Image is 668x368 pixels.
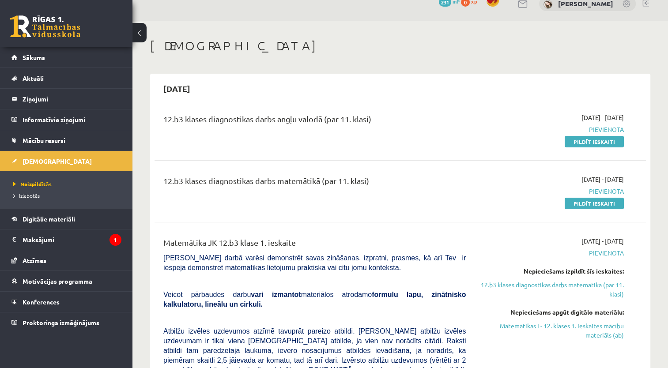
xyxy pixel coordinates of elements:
[11,312,121,333] a: Proktoringa izmēģinājums
[11,89,121,109] a: Ziņojumi
[11,229,121,250] a: Maksājumi1
[565,136,624,147] a: Pildīt ieskaiti
[13,192,40,199] span: Izlabotās
[23,109,121,130] legend: Informatīvie ziņojumi
[479,308,624,317] div: Nepieciešams apgūt digitālo materiālu:
[479,280,624,299] a: 12.b3 klases diagnostikas darbs matemātikā (par 11. klasi)
[11,68,121,88] a: Aktuāli
[251,291,301,298] b: vari izmantot
[109,234,121,246] i: 1
[13,180,52,188] span: Neizpildītās
[23,74,44,82] span: Aktuāli
[23,157,92,165] span: [DEMOGRAPHIC_DATA]
[23,256,46,264] span: Atzīmes
[11,271,121,291] a: Motivācijas programma
[11,151,121,171] a: [DEMOGRAPHIC_DATA]
[163,113,466,129] div: 12.b3 klases diagnostikas darbs angļu valodā (par 11. klasi)
[479,248,624,258] span: Pievienota
[163,291,466,308] b: formulu lapu, zinātnisko kalkulatoru, lineālu un cirkuli.
[23,298,60,306] span: Konferences
[10,15,80,38] a: Rīgas 1. Tālmācības vidusskola
[13,180,124,188] a: Neizpildītās
[163,291,466,308] span: Veicot pārbaudes darbu materiālos atrodamo
[581,175,624,184] span: [DATE] - [DATE]
[479,125,624,134] span: Pievienota
[581,113,624,122] span: [DATE] - [DATE]
[11,47,121,68] a: Sākums
[13,192,124,199] a: Izlabotās
[11,109,121,130] a: Informatīvie ziņojumi
[155,78,199,99] h2: [DATE]
[479,267,624,276] div: Nepieciešams izpildīt šīs ieskaites:
[479,187,624,196] span: Pievienota
[23,229,121,250] legend: Maksājumi
[23,53,45,61] span: Sākums
[581,237,624,246] span: [DATE] - [DATE]
[23,319,99,327] span: Proktoringa izmēģinājums
[23,215,75,223] span: Digitālie materiāli
[163,237,466,253] div: Matemātika JK 12.b3 klase 1. ieskaite
[23,277,92,285] span: Motivācijas programma
[23,89,121,109] legend: Ziņojumi
[11,209,121,229] a: Digitālie materiāli
[11,130,121,150] a: Mācību resursi
[163,175,466,191] div: 12.b3 klases diagnostikas darbs matemātikā (par 11. klasi)
[163,254,466,271] span: [PERSON_NAME] darbā varēsi demonstrēt savas zināšanas, izpratni, prasmes, kā arī Tev ir iespēja d...
[11,292,121,312] a: Konferences
[150,38,650,53] h1: [DEMOGRAPHIC_DATA]
[23,136,65,144] span: Mācību resursi
[479,321,624,340] a: Matemātikas I - 12. klases 1. ieskaites mācību materiāls (ab)
[11,250,121,270] a: Atzīmes
[565,198,624,209] a: Pildīt ieskaiti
